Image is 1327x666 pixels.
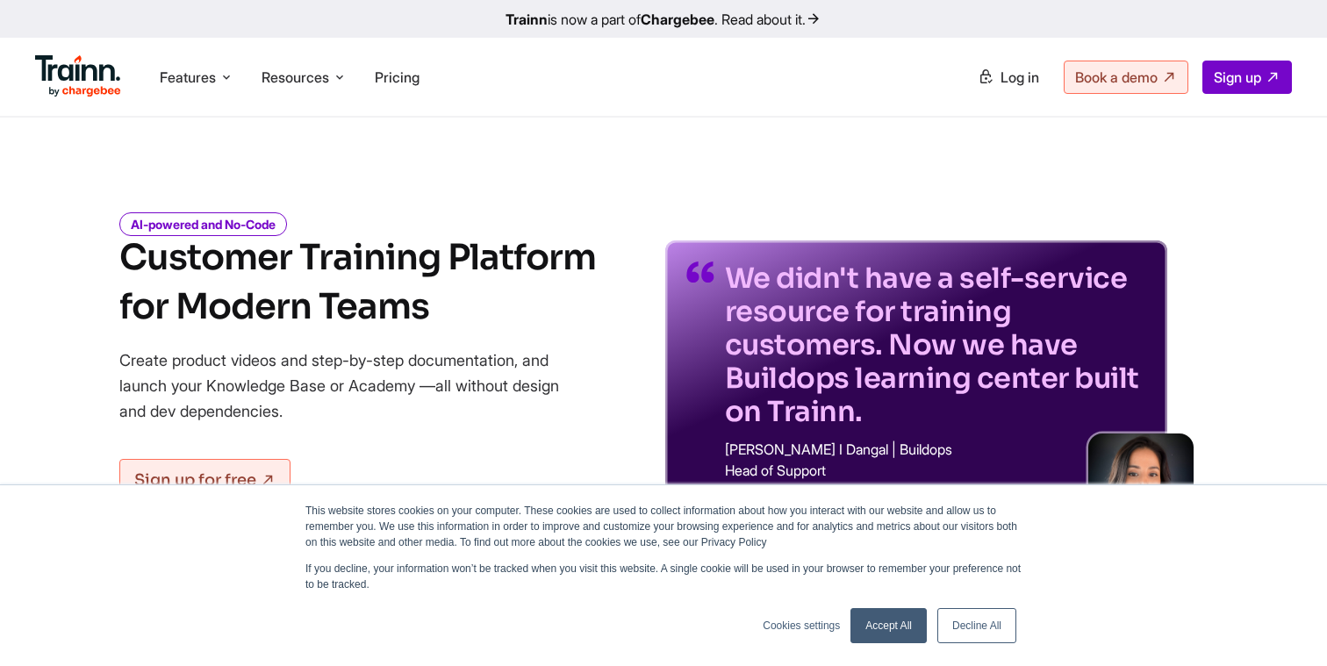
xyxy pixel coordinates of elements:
[725,463,1146,477] p: Head of Support
[763,618,840,634] a: Cookies settings
[725,261,1146,428] p: We didn't have a self-service resource for training customers. Now we have Buildops learning cent...
[725,442,1146,456] p: [PERSON_NAME] I Dangal | Buildops
[119,347,585,424] p: Create product videos and step-by-step documentation, and launch your Knowledge Base or Academy —...
[850,608,927,643] a: Accept All
[119,233,596,332] h1: Customer Training Platform for Modern Teams
[1214,68,1261,86] span: Sign up
[937,608,1016,643] a: Decline All
[305,503,1022,550] p: This website stores cookies on your computer. These cookies are used to collect information about...
[119,212,287,236] i: AI-powered and No-Code
[262,68,329,87] span: Resources
[1001,68,1039,86] span: Log in
[119,459,291,501] a: Sign up for free
[686,261,714,283] img: quotes-purple.41a7099.svg
[375,68,420,86] a: Pricing
[305,561,1022,592] p: If you decline, your information won’t be tracked when you visit this website. A single cookie wi...
[1088,433,1194,539] img: sabina-buildops.d2e8138.png
[641,11,714,28] b: Chargebee
[1202,61,1292,94] a: Sign up
[506,11,548,28] b: Trainn
[1064,61,1188,94] a: Book a demo
[1075,68,1158,86] span: Book a demo
[35,55,121,97] img: Trainn Logo
[160,68,216,87] span: Features
[967,61,1050,93] a: Log in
